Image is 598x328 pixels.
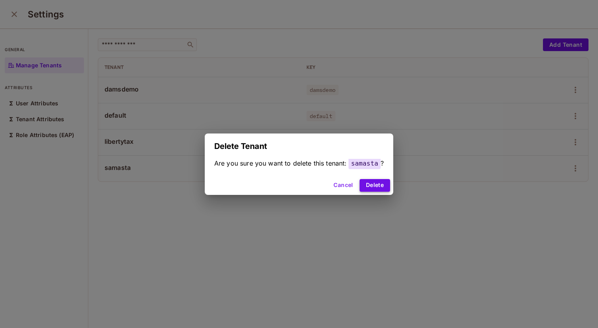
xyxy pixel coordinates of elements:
div: ? [214,159,384,168]
button: Delete [360,179,390,192]
h2: Delete Tenant [205,133,393,159]
button: Cancel [330,179,356,192]
span: Are you sure you want to delete this tenant: [214,159,347,167]
span: samasta [349,158,380,169]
